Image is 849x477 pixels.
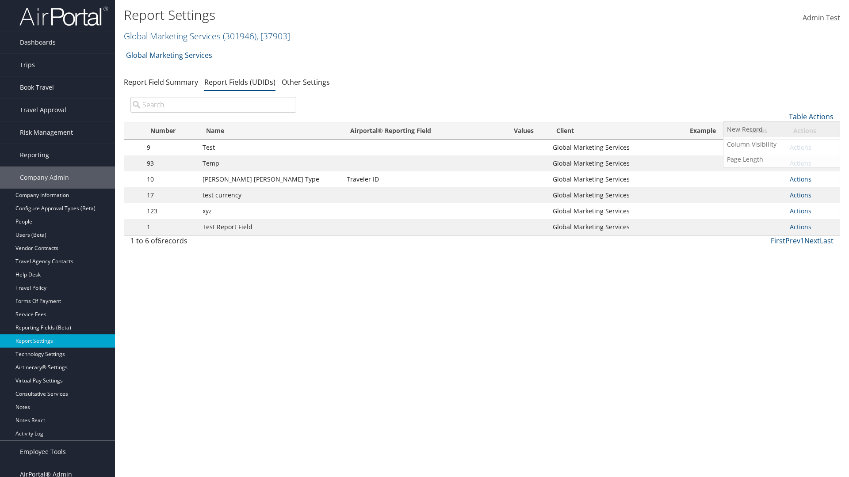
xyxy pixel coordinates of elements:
a: Column Visibility [723,137,840,152]
img: airportal-logo.png [19,6,108,26]
a: New Record [723,122,840,137]
span: Dashboards [20,31,56,53]
a: Page Length [723,152,840,167]
span: Risk Management [20,121,73,144]
span: Travel Approval [20,99,66,121]
span: Book Travel [20,76,54,98]
span: Reporting [20,144,49,166]
span: Trips [20,54,35,76]
span: Employee Tools [20,441,66,463]
span: Company Admin [20,167,69,189]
